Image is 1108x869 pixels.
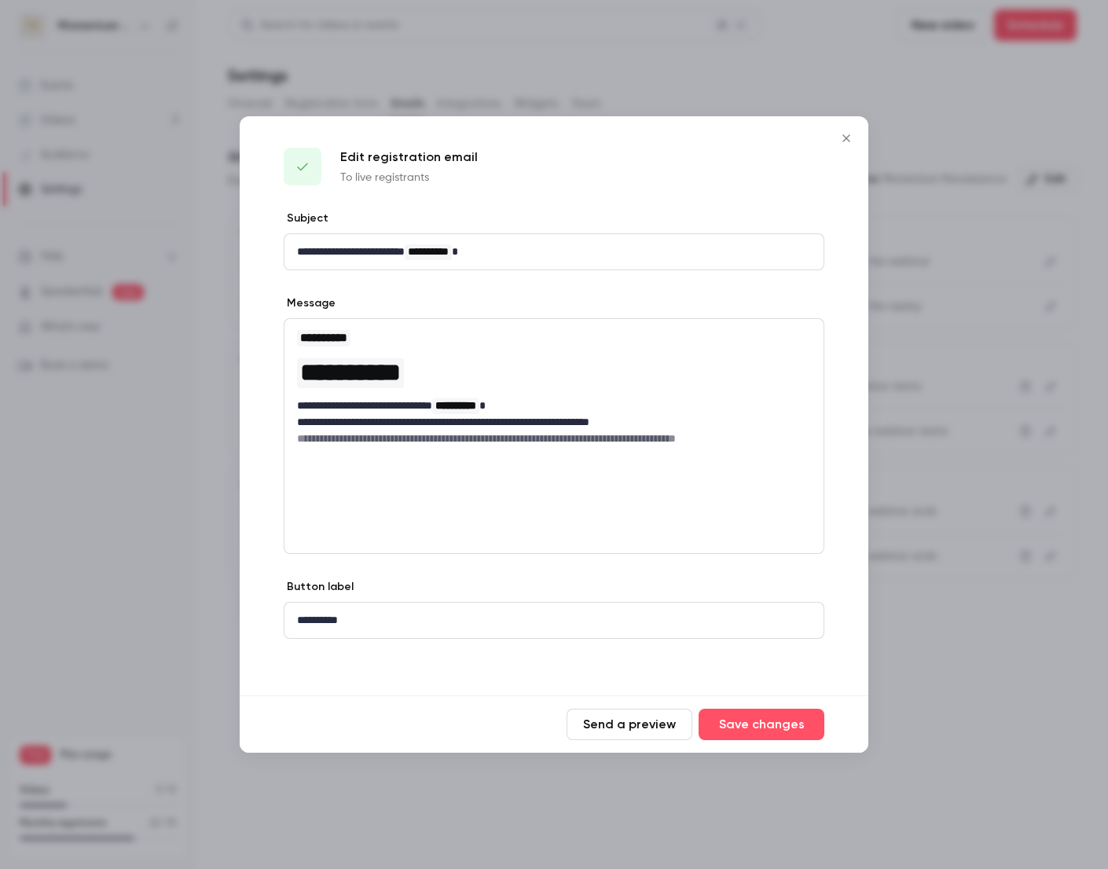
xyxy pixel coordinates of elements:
[284,211,328,226] label: Subject
[699,709,824,740] button: Save changes
[340,170,478,185] p: To live registrants
[284,579,354,595] label: Button label
[284,603,824,638] div: editor
[831,123,862,154] button: Close
[284,234,824,269] div: editor
[340,148,478,167] p: Edit registration email
[284,319,824,456] div: editor
[284,295,336,311] label: Message
[567,709,692,740] button: Send a preview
